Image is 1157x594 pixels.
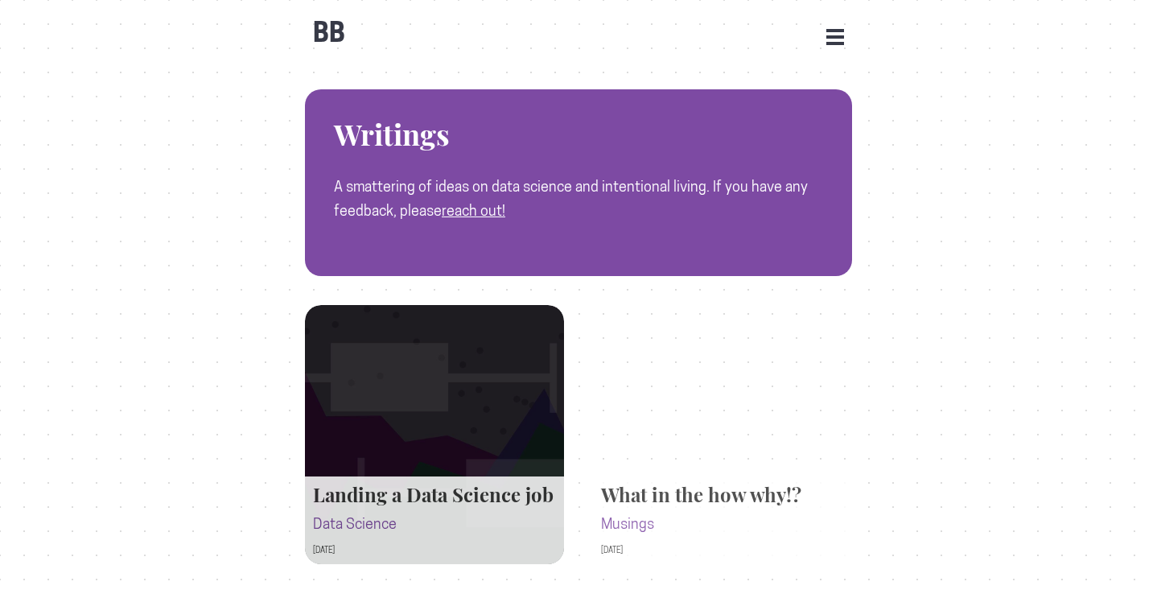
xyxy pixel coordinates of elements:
[305,305,564,564] a: Landing a Data Science job Data Science[DATE]
[601,512,844,536] p: Musings
[313,17,345,48] b: BB
[593,305,852,564] a: What in the how why!? Musings[DATE]
[442,202,505,219] a: reach out!
[601,484,844,505] h3: What in the how why!?
[334,118,823,151] h1: Writings
[313,484,556,505] h3: Landing a Data Science job
[313,543,556,557] p: [DATE]
[313,512,556,536] p: Data Science
[601,543,844,557] p: [DATE]
[334,175,823,223] p: A smattering of ideas on data science and intentional living. If you have any feedback, please
[826,29,844,43] button: Open Menu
